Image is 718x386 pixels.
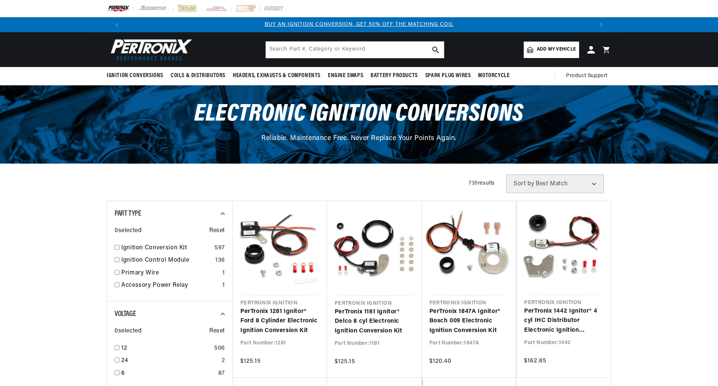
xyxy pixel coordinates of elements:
[124,21,594,29] div: Announcement
[266,42,444,58] input: Search Part #, Category or Keyword
[215,243,225,253] div: 597
[121,344,211,353] a: 12
[167,67,229,85] summary: Coils & Distributors
[469,180,495,186] span: 735 results
[474,67,513,85] summary: Motorcycle
[324,67,367,85] summary: Engine Swaps
[214,344,225,353] div: 506
[265,22,454,27] a: BUY AN IGNITION CONVERSION, GET 50% OFF THE MATCHING COIL
[107,72,163,80] span: Ignition Conversions
[124,21,594,29] div: 1 of 3
[594,17,609,32] button: Translation missing: en.sections.announcements.next_announcement
[215,256,225,265] div: 136
[115,326,142,336] span: 0 selected
[514,181,534,187] span: Sort by
[121,243,212,253] a: Ignition Conversion Kit
[261,135,457,142] span: Reliable. Maintenance Free. Never Replace Your Points Again.
[107,67,167,85] summary: Ignition Conversions
[121,256,212,265] a: Ignition Control Module
[222,268,225,278] div: 1
[209,226,225,236] span: Reset
[115,226,142,236] span: 0 selected
[429,307,509,336] a: PerTronix 1847A Ignitor® Bosch 009 Electronic Ignition Conversion Kit
[194,102,524,127] span: Electronic Ignition Conversions
[371,72,418,80] span: Battery Products
[335,307,414,336] a: PerTronix 1181 Ignitor® Delco 8 cyl Electronic Ignition Conversion Kit
[121,281,219,291] a: Accessory Power Relay
[209,326,225,336] span: Reset
[524,42,579,58] a: Add my vehicle
[218,369,225,379] div: 87
[115,210,141,218] span: Part Type
[428,42,444,58] button: search button
[367,67,422,85] summary: Battery Products
[506,174,604,193] select: Sort by
[88,17,630,32] slideshow-component: Translation missing: en.sections.announcements.announcement_bar
[171,72,225,80] span: Coils & Distributors
[478,72,509,80] span: Motorcycle
[115,310,136,318] span: Voltage
[229,67,324,85] summary: Headers, Exhausts & Components
[222,281,225,291] div: 1
[524,307,603,335] a: PerTronix 1442 Ignitor® 4 cyl IHC Distributor Electronic Ignition Conversion Kit
[222,356,225,366] div: 2
[109,17,124,32] button: Translation missing: en.sections.announcements.previous_announcement
[425,72,471,80] span: Spark Plug Wires
[566,72,608,80] span: Product Support
[121,356,219,366] a: 24
[566,67,611,85] summary: Product Support
[107,37,193,63] img: Pertronix
[121,369,215,379] a: 6
[121,268,219,278] a: Primary Wire
[240,307,320,336] a: PerTronix 1281 Ignitor® Ford 8 Cylinder Electronic Ignition Conversion Kit
[422,67,475,85] summary: Spark Plug Wires
[328,72,363,80] span: Engine Swaps
[537,46,576,53] span: Add my vehicle
[233,72,320,80] span: Headers, Exhausts & Components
